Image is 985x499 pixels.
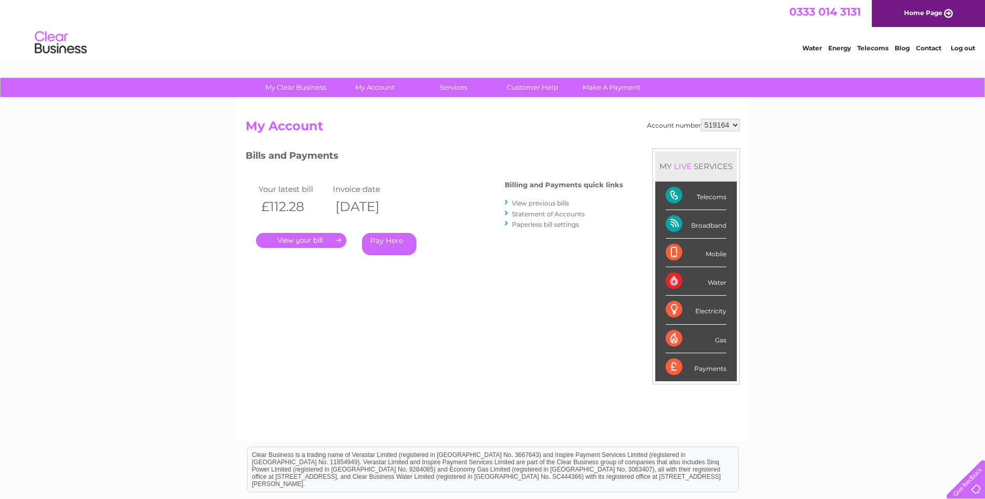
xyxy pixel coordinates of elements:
[253,78,339,97] a: My Clear Business
[828,44,851,52] a: Energy
[246,119,740,138] h2: My Account
[647,119,740,131] div: Account number
[666,296,726,324] div: Electricity
[569,78,654,97] a: Make A Payment
[505,181,623,189] h4: Billing and Payments quick links
[256,196,331,217] th: £112.28
[248,6,738,50] div: Clear Business is a trading name of Verastar Limited (registered in [GEOGRAPHIC_DATA] No. 3667643...
[362,233,416,255] a: Pay Here
[895,44,910,52] a: Blog
[802,44,822,52] a: Water
[490,78,575,97] a: Customer Help
[666,353,726,381] div: Payments
[655,151,737,181] div: MY SERVICES
[330,182,405,196] td: Invoice date
[256,233,346,248] a: .
[411,78,496,97] a: Services
[666,267,726,296] div: Water
[789,5,861,18] a: 0333 014 3131
[666,239,726,267] div: Mobile
[951,44,975,52] a: Log out
[666,325,726,353] div: Gas
[34,27,87,59] img: logo.png
[512,220,579,228] a: Paperless bill settings
[916,44,941,52] a: Contact
[330,196,405,217] th: [DATE]
[857,44,888,52] a: Telecoms
[512,199,569,207] a: View previous bills
[256,182,331,196] td: Your latest bill
[666,210,726,239] div: Broadband
[512,210,585,218] a: Statement of Accounts
[246,148,623,167] h3: Bills and Payments
[666,182,726,210] div: Telecoms
[332,78,417,97] a: My Account
[672,161,694,171] div: LIVE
